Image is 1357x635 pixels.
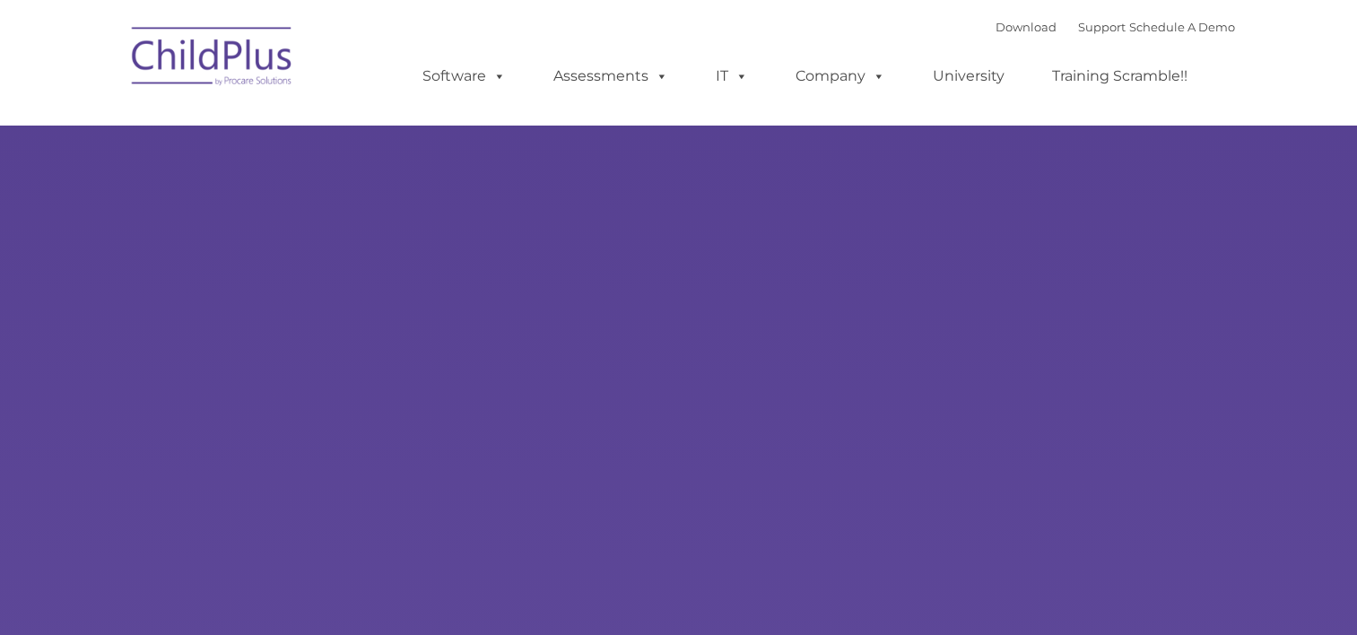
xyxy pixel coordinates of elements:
[1129,20,1235,34] a: Schedule A Demo
[1078,20,1126,34] a: Support
[778,58,903,94] a: Company
[915,58,1022,94] a: University
[535,58,686,94] a: Assessments
[404,58,524,94] a: Software
[123,14,302,104] img: ChildPlus by Procare Solutions
[698,58,766,94] a: IT
[996,20,1235,34] font: |
[996,20,1057,34] a: Download
[1034,58,1205,94] a: Training Scramble!!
